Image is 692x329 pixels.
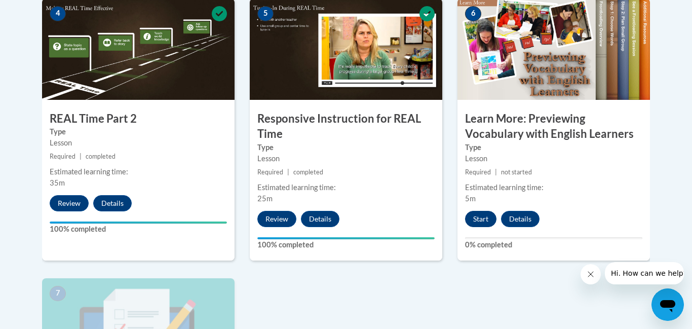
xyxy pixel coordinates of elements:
button: Details [301,211,339,227]
span: 5 [257,6,274,21]
span: | [287,168,289,176]
label: 100% completed [257,239,435,250]
div: Lesson [50,137,227,149]
div: Your progress [50,222,227,224]
div: Estimated learning time: [465,182,642,193]
span: 4 [50,6,66,21]
div: Your progress [257,237,435,239]
iframe: Message from company [605,262,684,284]
h3: Responsive Instruction for REAL Time [250,111,442,142]
label: 0% completed [465,239,642,250]
h3: REAL Time Part 2 [42,111,235,127]
span: 25m [257,194,273,203]
span: not started [501,168,532,176]
span: Required [50,153,75,160]
label: Type [257,142,435,153]
button: Start [465,211,496,227]
span: | [80,153,82,160]
div: Estimated learning time: [257,182,435,193]
span: 35m [50,178,65,187]
span: Required [465,168,491,176]
span: completed [293,168,323,176]
div: Lesson [465,153,642,164]
iframe: Button to launch messaging window [651,288,684,321]
button: Review [257,211,296,227]
div: Lesson [257,153,435,164]
label: Type [50,126,227,137]
div: Estimated learning time: [50,166,227,177]
iframe: Close message [581,264,601,284]
button: Review [50,195,89,211]
span: completed [86,153,116,160]
span: 7 [50,286,66,301]
span: Hi. How can we help? [6,7,82,15]
span: | [495,168,497,176]
label: Type [465,142,642,153]
button: Details [501,211,540,227]
span: Required [257,168,283,176]
span: 6 [465,6,481,21]
span: 5m [465,194,476,203]
button: Details [93,195,132,211]
label: 100% completed [50,224,227,235]
h3: Learn More: Previewing Vocabulary with English Learners [457,111,650,142]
